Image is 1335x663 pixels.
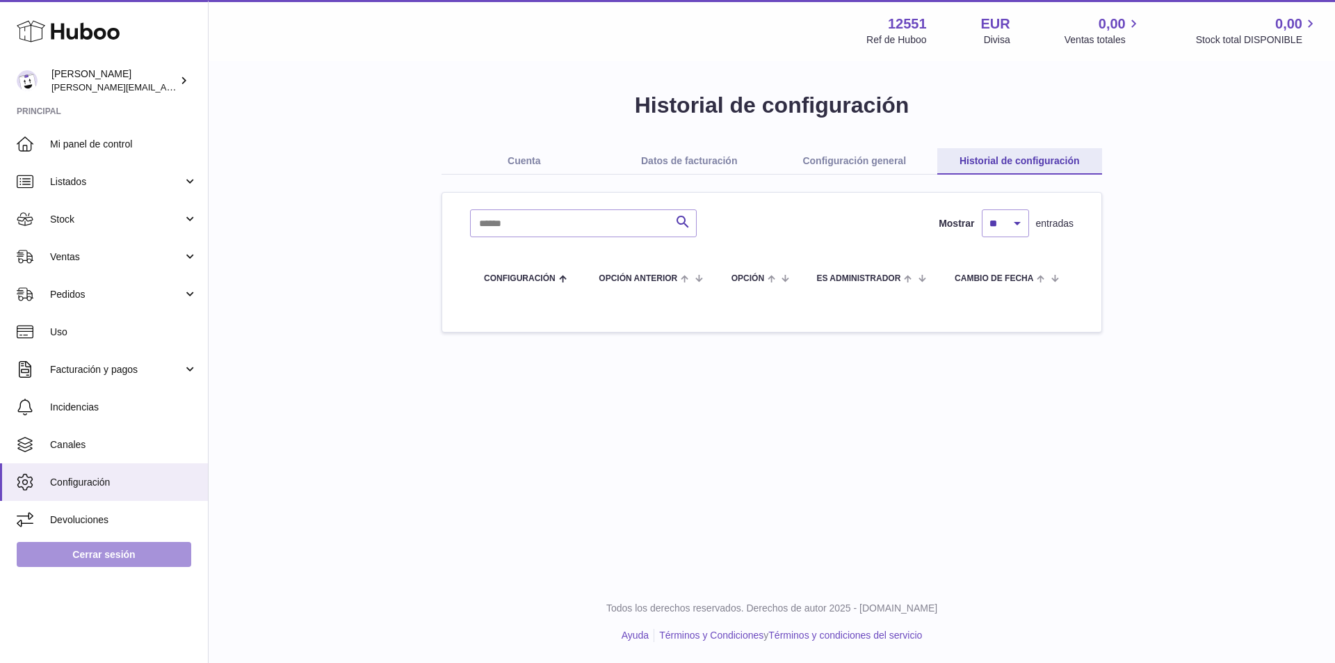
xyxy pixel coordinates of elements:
[51,67,177,94] div: [PERSON_NAME]
[17,70,38,91] img: gerardo.montoiro@cleverenterprise.es
[442,148,607,175] a: Cuenta
[599,274,677,283] span: Opción anterior
[984,33,1010,47] div: Divisa
[50,438,197,452] span: Canales
[731,274,764,283] span: Opción
[888,15,927,33] strong: 12551
[1099,15,1126,33] span: 0,00
[50,138,197,151] span: Mi panel de control
[484,274,556,283] span: Configuración
[17,542,191,567] a: Cerrar sesión
[1065,33,1142,47] span: Ventas totales
[50,401,197,414] span: Incidencias
[955,274,1033,283] span: Cambio de fecha
[220,602,1324,615] p: Todos los derechos reservados. Derechos de autor 2025 - [DOMAIN_NAME]
[50,476,197,489] span: Configuración
[772,148,937,175] a: Configuración general
[231,90,1313,120] h1: Historial de configuración
[50,288,183,301] span: Pedidos
[51,81,353,93] span: [PERSON_NAME][EMAIL_ADDRESS][PERSON_NAME][DOMAIN_NAME]
[866,33,926,47] div: Ref de Huboo
[50,326,197,339] span: Uso
[1036,217,1074,230] span: entradas
[939,217,974,230] label: Mostrar
[1275,15,1302,33] span: 0,00
[1065,15,1142,47] a: 0,00 Ventas totales
[607,148,772,175] a: Datos de facturación
[50,250,183,264] span: Ventas
[654,629,922,642] li: y
[622,630,649,641] a: Ayuda
[937,148,1103,175] a: Historial de configuración
[981,15,1010,33] strong: EUR
[1196,33,1318,47] span: Stock total DISPONIBLE
[50,513,197,527] span: Devoluciones
[1196,15,1318,47] a: 0,00 Stock total DISPONIBLE
[659,630,763,641] a: Términos y Condiciones
[50,175,183,189] span: Listados
[50,213,183,226] span: Stock
[768,630,922,641] a: Términos y condiciones del servicio
[50,363,183,376] span: Facturación y pagos
[816,274,900,283] span: Es administrador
